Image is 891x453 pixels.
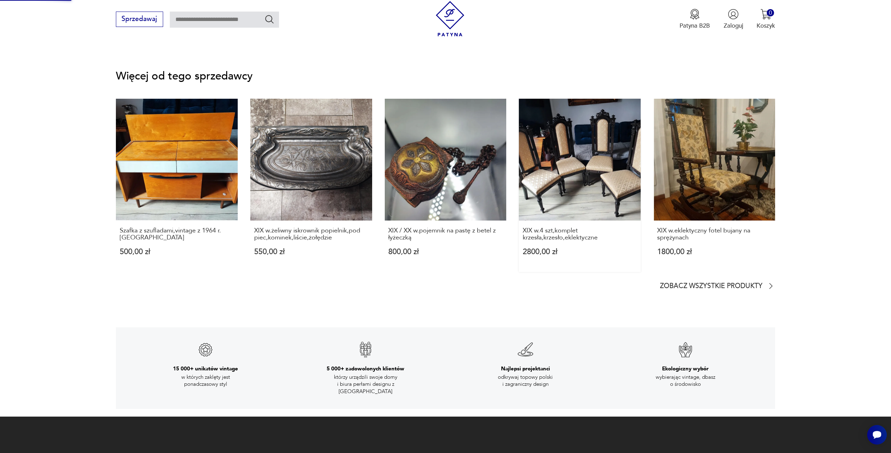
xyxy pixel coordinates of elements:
img: Znak gwarancji jakości [197,341,214,358]
a: XIX / XX w.pojemnik na pastę z betel z łyżeczkąXIX / XX w.pojemnik na pastę z betel z łyżeczką800... [385,99,507,272]
a: Ikona medaluPatyna B2B [680,9,710,30]
div: 0 [767,9,774,16]
img: Znak gwarancji jakości [677,341,694,358]
p: XIX / XX w.pojemnik na pastę z betel z łyżeczką [388,227,502,242]
p: którzy urządzili swoje domy i biura perłami designu z [GEOGRAPHIC_DATA] [327,374,404,395]
button: Zaloguj [724,9,743,30]
p: Szafka z szufladami,vintage z 1964 r.[GEOGRAPHIC_DATA] [120,227,234,242]
img: Patyna - sklep z meblami i dekoracjami vintage [432,1,468,36]
p: Zaloguj [724,22,743,30]
a: XIX w.eklektyczny fotel bujany na sprężynachXIX w.eklektyczny fotel bujany na sprężynach1800,00 zł [653,99,775,272]
img: Ikona koszyka [760,9,771,20]
button: 0Koszyk [757,9,775,30]
a: Sprzedawaj [116,17,163,22]
a: Szafka z szufladami,vintage z 1964 r.BrnoSzafka z szufladami,vintage z 1964 r.[GEOGRAPHIC_DATA]50... [116,99,238,272]
p: Koszyk [757,22,775,30]
a: XIX w.4 szt,komplet krzesła,krzesło,eklektyczneXIX w.4 szt,komplet krzesła,krzesło,eklektyczne280... [519,99,641,272]
p: Więcej od tego sprzedawcy [116,71,775,81]
p: 500,00 zł [120,248,234,256]
h3: 15 000+ unikatów vintage [173,365,238,372]
p: w których zaklęty jest ponadczasowy styl [167,374,244,388]
button: Patyna B2B [680,9,710,30]
img: Ikona medalu [689,9,700,20]
p: 800,00 zł [388,248,502,256]
h3: 5 000+ zadowolonych klientów [327,365,404,372]
p: Zobacz wszystkie produkty [660,284,763,289]
a: XIX w.żeliwny iskrownik popielnik,pod piec,kominek,liście,żołędzieXIX w.żeliwny iskrownik popieln... [250,99,372,272]
p: XIX w.eklektyczny fotel bujany na sprężynach [657,227,771,242]
h3: Ekologiczny wybór [662,365,709,372]
img: Znak gwarancji jakości [357,341,374,358]
p: 2800,00 zł [523,248,637,256]
img: Ikonka użytkownika [728,9,739,20]
a: Zobacz wszystkie produkty [660,282,775,290]
img: Znak gwarancji jakości [517,341,534,358]
button: Sprzedawaj [116,12,163,27]
p: wybierając vintage, dbasz o środowisko [647,374,724,388]
p: XIX w.żeliwny iskrownik popielnik,pod piec,kominek,liście,żołędzie [254,227,368,242]
p: odkrywaj topowy polski i zagraniczny design [487,374,564,388]
p: 1800,00 zł [657,248,771,256]
p: 550,00 zł [254,248,368,256]
p: XIX w.4 szt,komplet krzesła,krzesło,eklektyczne [523,227,637,242]
p: Patyna B2B [680,22,710,30]
button: Szukaj [264,14,274,24]
h3: Najlepsi projektanci [501,365,550,372]
iframe: Smartsupp widget button [867,425,887,445]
